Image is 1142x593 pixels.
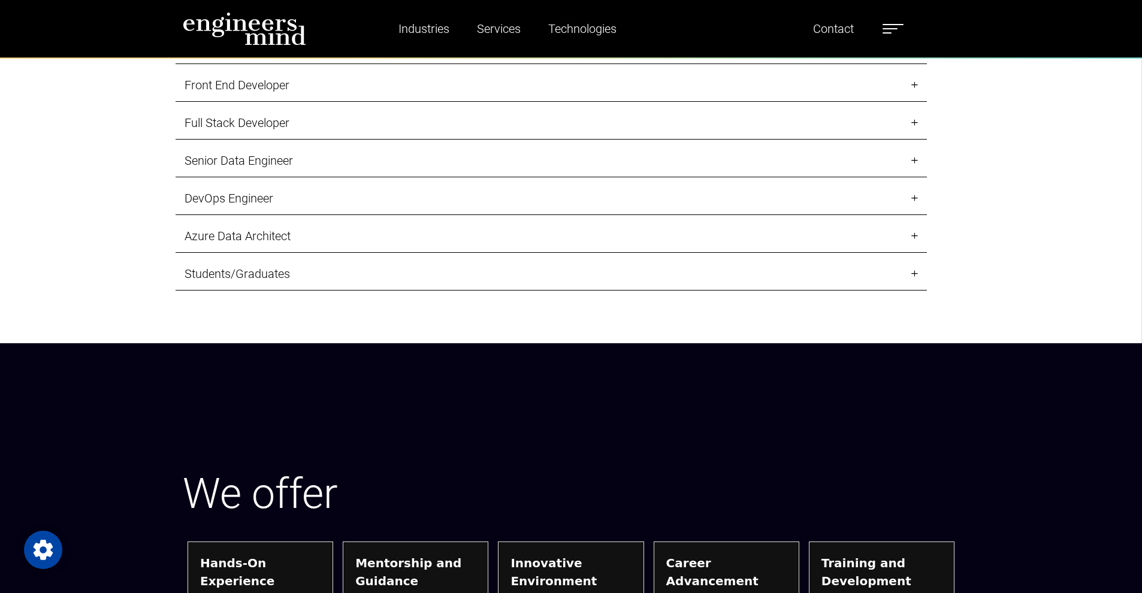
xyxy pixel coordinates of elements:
[176,258,927,291] a: Students/Graduates
[472,15,525,43] a: Services
[176,182,927,215] a: DevOps Engineer
[394,15,454,43] a: Industries
[808,15,859,43] a: Contact
[543,15,621,43] a: Technologies
[176,220,927,253] a: Azure Data Architect
[200,554,321,590] strong: Hands-On Experience
[821,554,942,590] strong: Training and Development
[176,107,927,140] a: Full Stack Developer
[183,469,338,518] span: We offer
[510,554,631,590] strong: Innovative Environment
[176,144,927,177] a: Senior Data Engineer
[666,554,787,590] strong: Career Advancement
[183,12,306,46] img: logo
[176,69,927,102] a: Front End Developer
[355,554,476,590] strong: Mentorship and Guidance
